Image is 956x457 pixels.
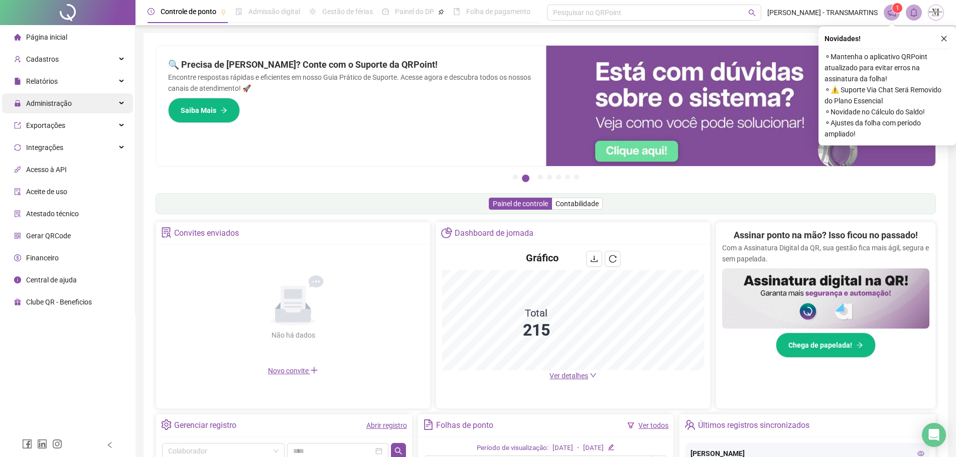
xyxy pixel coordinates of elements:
span: bell [909,8,918,17]
span: pushpin [438,9,444,15]
span: eye [917,450,924,457]
img: 67331 [928,5,943,20]
span: Novidades ! [825,33,861,44]
span: ⚬ Ajustes da folha com período ampliado! [825,117,950,139]
span: arrow-right [220,107,227,114]
span: notification [887,8,896,17]
a: Ver detalhes down [550,372,597,380]
span: Página inicial [26,33,67,41]
img: banner%2F0cf4e1f0-cb71-40ef-aa93-44bd3d4ee559.png [546,46,936,166]
span: filter [627,422,634,429]
span: close [940,35,947,42]
sup: 1 [892,3,902,13]
span: pie-chart [441,227,452,238]
span: api [14,166,21,173]
span: Acesso à API [26,166,67,174]
span: sun [309,8,316,15]
span: export [14,122,21,129]
button: 4 [547,175,552,180]
h2: Assinar ponto na mão? Isso ficou no passado! [734,228,918,242]
span: [PERSON_NAME] - TRANSMARTINS [767,7,878,18]
span: instagram [52,439,62,449]
span: Ver detalhes [550,372,588,380]
span: solution [161,227,172,238]
a: Ver todos [638,421,668,429]
span: lock [14,100,21,107]
span: search [394,447,402,455]
button: 2 [522,175,529,182]
span: Gestão de férias [322,8,373,16]
button: 1 [513,175,518,180]
span: Admissão digital [248,8,300,16]
span: left [106,441,113,448]
span: gift [14,298,21,306]
span: clock-circle [148,8,155,15]
button: 5 [556,175,561,180]
img: banner%2F02c71560-61a6-44d4-94b9-c8ab97240462.png [722,268,929,329]
h4: Gráfico [526,251,559,265]
span: facebook [22,439,32,449]
span: reload [609,255,617,263]
button: 3 [538,175,543,180]
button: 6 [565,175,570,180]
span: Exportações [26,121,65,129]
span: Painel do DP [395,8,434,16]
span: Clube QR - Beneficios [26,298,92,306]
button: Saiba Mais [168,98,240,123]
span: Financeiro [26,254,59,262]
span: solution [14,210,21,217]
h2: 🔍 Precisa de [PERSON_NAME]? Conte com o Suporte da QRPoint! [168,58,534,72]
span: plus [310,366,318,374]
span: search [748,9,756,17]
span: Cadastros [26,55,59,63]
span: home [14,34,21,41]
span: Chega de papelada! [788,340,852,351]
span: ⚬ Mantenha o aplicativo QRPoint atualizado para evitar erros na assinatura da folha! [825,51,950,84]
span: file [14,78,21,85]
span: down [590,372,597,379]
div: Últimos registros sincronizados [698,417,809,434]
span: file-text [423,419,434,430]
div: Não há dados [247,330,339,341]
span: pushpin [220,9,226,15]
span: Relatórios [26,77,58,85]
span: edit [608,444,614,450]
span: qrcode [14,232,21,239]
span: 1 [896,5,899,12]
div: [DATE] [583,443,604,453]
div: Gerenciar registro [174,417,236,434]
span: dollar [14,254,21,261]
div: [DATE] [553,443,573,453]
div: Open Intercom Messenger [922,423,946,447]
span: user-add [14,56,21,63]
button: 7 [574,175,579,180]
div: Período de visualização: [477,443,549,453]
div: Convites enviados [174,225,239,242]
p: Encontre respostas rápidas e eficientes em nosso Guia Prático de Suporte. Acesse agora e descubra... [168,72,534,94]
span: dashboard [382,8,389,15]
span: Saiba Mais [181,105,216,116]
a: Abrir registro [366,421,407,429]
span: Gerar QRCode [26,232,71,240]
span: Central de ajuda [26,276,77,284]
span: team [685,419,695,430]
button: Chega de papelada! [776,333,876,358]
span: ⚬ ⚠️ Suporte Via Chat Será Removido do Plano Essencial [825,84,950,106]
span: linkedin [37,439,47,449]
div: Folhas de ponto [436,417,493,434]
span: Painel de controle [493,200,548,208]
span: Contabilidade [556,200,599,208]
p: Com a Assinatura Digital da QR, sua gestão fica mais ágil, segura e sem papelada. [722,242,929,264]
span: download [590,255,598,263]
span: Administração [26,99,72,107]
span: Integrações [26,143,63,151]
span: sync [14,144,21,151]
span: ⚬ Novidade no Cálculo do Saldo! [825,106,950,117]
span: info-circle [14,276,21,283]
div: - [577,443,579,453]
span: Atestado técnico [26,210,79,218]
span: audit [14,188,21,195]
span: file-done [235,8,242,15]
span: book [453,8,460,15]
span: Folha de pagamento [466,8,530,16]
